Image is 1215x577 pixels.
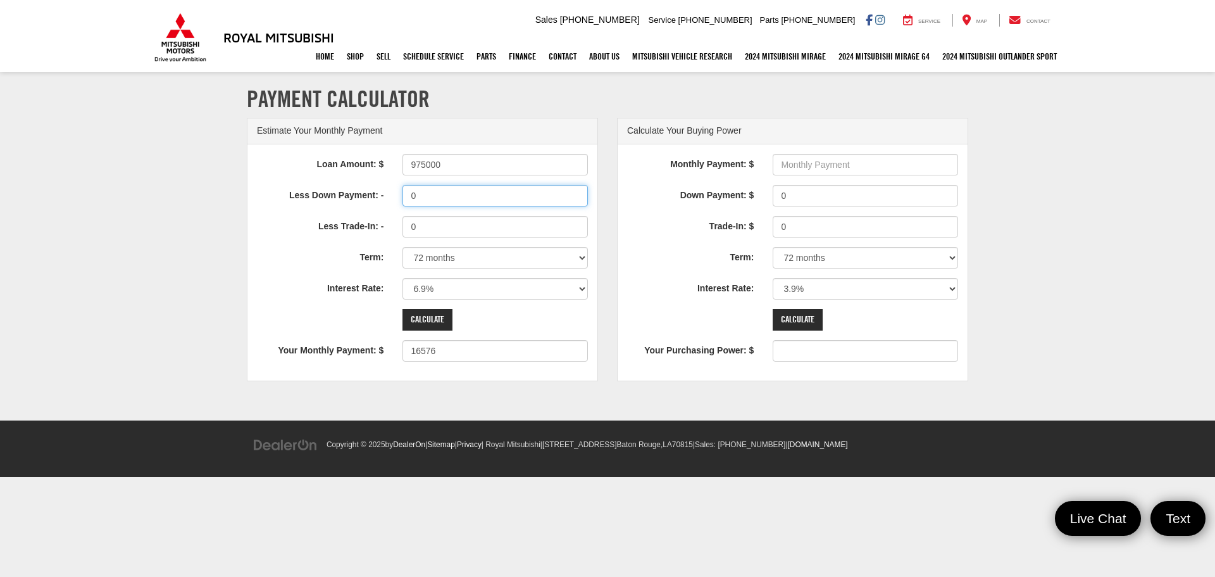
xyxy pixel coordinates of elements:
span: [PHONE_NUMBER] [781,15,855,25]
label: Less Trade-In: - [247,216,393,233]
label: Trade-In: $ [618,216,763,233]
label: Interest Rate: [618,278,763,295]
a: DealerOn [253,439,318,449]
a: Facebook: Click to visit our Facebook page [866,15,873,25]
label: Your Purchasing Power: $ [618,340,763,357]
label: Term: [618,247,763,264]
a: Service [894,14,950,27]
img: DealerOn [253,438,318,452]
a: 2024 Mitsubishi Mirage [738,41,832,72]
a: Contact [542,41,583,72]
span: [PHONE_NUMBER] [718,440,785,449]
span: by [385,440,425,449]
span: [PHONE_NUMBER] [560,15,640,25]
a: Parts: Opens in a new tab [470,41,502,72]
label: Less Down Payment: - [247,185,393,202]
a: Map [952,14,997,27]
span: | Royal Mitsubishi [482,440,540,449]
span: Service [649,15,676,25]
span: LA [663,440,672,449]
a: Text [1150,501,1206,536]
span: Parts [759,15,778,25]
a: 2024 Mitsubishi Mirage G4 [832,41,936,72]
span: | [785,440,847,449]
input: Loan Amount [402,154,588,175]
a: [DOMAIN_NAME] [788,440,848,449]
a: Shop [340,41,370,72]
a: Finance [502,41,542,72]
div: Estimate Your Monthly Payment [247,118,597,144]
a: Home [309,41,340,72]
span: Service [918,18,940,24]
span: | [540,440,693,449]
label: Term: [247,247,393,264]
a: Contact [999,14,1060,27]
div: Calculate Your Buying Power [618,118,968,144]
a: Mitsubishi Vehicle Research [626,41,738,72]
input: Monthly Payment [773,154,958,175]
input: Down Payment [773,185,958,206]
label: Your Monthly Payment: $ [247,340,393,357]
label: Down Payment: $ [618,185,763,202]
span: Sales [535,15,558,25]
a: Sell [370,41,397,72]
label: Monthly Payment: $ [618,154,763,171]
input: Calculate [402,309,452,331]
span: Live Chat [1064,510,1133,527]
h3: Royal Mitsubishi [223,30,334,44]
label: Loan Amount: $ [247,154,393,171]
a: 2024 Mitsubishi Outlander SPORT [936,41,1063,72]
span: | [455,440,482,449]
span: Contact [1026,18,1050,24]
span: [PHONE_NUMBER] [678,15,752,25]
span: 70815 [672,440,693,449]
span: Copyright © 2025 [327,440,385,449]
h1: Payment Calculator [247,86,968,111]
label: Interest Rate: [247,278,393,295]
span: [STREET_ADDRESS] [542,440,617,449]
span: Text [1159,510,1197,527]
a: Instagram: Click to visit our Instagram page [875,15,885,25]
img: Mitsubishi [152,13,209,62]
span: Map [976,18,987,24]
span: | [693,440,786,449]
input: Calculate [773,309,823,331]
span: | [425,440,455,449]
a: About Us [583,41,626,72]
a: Sitemap [427,440,455,449]
a: DealerOn Home Page [393,440,425,449]
span: Sales: [695,440,716,449]
a: Live Chat [1055,501,1142,536]
span: Baton Rouge, [617,440,663,449]
a: Privacy [457,440,482,449]
a: Schedule Service: Opens in a new tab [397,41,470,72]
